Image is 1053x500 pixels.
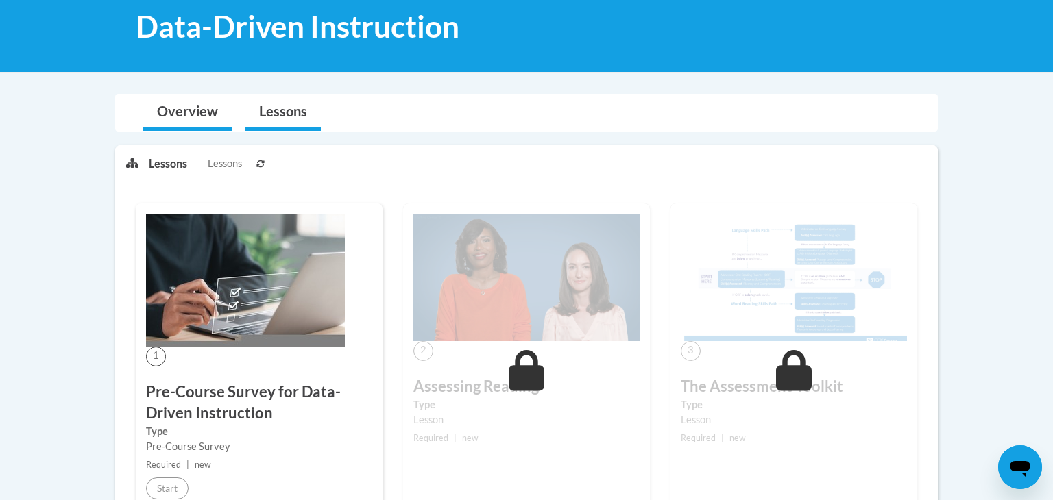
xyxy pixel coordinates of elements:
[462,433,479,443] span: new
[146,460,181,470] span: Required
[245,95,321,131] a: Lessons
[146,382,372,424] h3: Pre-Course Survey for Data-Driven Instruction
[413,397,640,412] label: Type
[681,397,907,412] label: Type
[146,424,372,439] label: Type
[136,8,459,45] span: Data-Driven Instruction
[413,341,433,361] span: 2
[681,214,907,341] img: Course Image
[454,433,457,443] span: |
[146,347,166,366] span: 1
[146,214,345,347] img: Course Image
[729,433,746,443] span: new
[146,439,372,454] div: Pre-Course Survey
[195,460,211,470] span: new
[413,412,640,427] div: Lesson
[143,95,232,131] a: Overview
[413,433,448,443] span: Required
[149,156,187,171] p: Lessons
[413,376,640,397] h3: Assessing Reading
[413,214,640,341] img: Course Image
[721,433,724,443] span: |
[681,433,716,443] span: Required
[146,477,189,499] button: Start
[208,156,242,171] span: Lessons
[998,445,1042,489] iframe: Button to launch messaging window
[186,460,189,470] span: |
[681,412,907,427] div: Lesson
[681,341,701,361] span: 3
[681,376,907,397] h3: The Assessment Toolkit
